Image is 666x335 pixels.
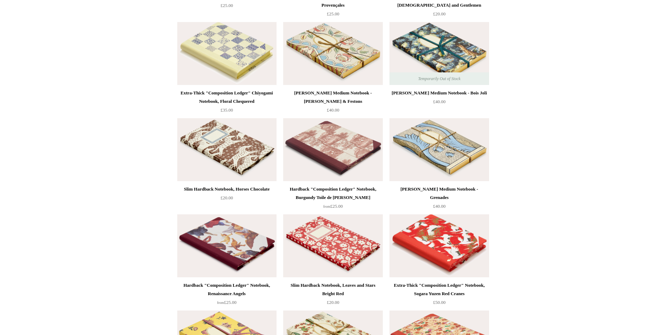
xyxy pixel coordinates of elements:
[177,89,277,117] a: Extra-Thick "Composition Ledger" Chiyogami Notebook, Floral Chequered £35.00
[283,281,382,310] a: Slim Hardback Notebook, Leaves and Stars Bright Red £20.00
[285,185,381,202] div: Hardback "Composition Ledger" Notebook, Burgundy Toile de [PERSON_NAME]
[283,89,382,117] a: [PERSON_NAME] Medium Notebook - [PERSON_NAME] & Festons £40.00
[411,72,467,85] span: Temporarily Out of Stock
[283,185,382,214] a: Hardback "Composition Ledger" Notebook, Burgundy Toile de [PERSON_NAME] from£25.00
[217,300,237,305] span: £25.00
[391,281,487,298] div: Extra-Thick "Composition Ledger" Notebook, Sogara Yuzen Red Cranes
[391,89,487,97] div: [PERSON_NAME] Medium Notebook - Bois Joli
[283,22,382,85] a: Antoinette Poisson Medium Notebook - Guirlande & Festons Antoinette Poisson Medium Notebook - Gui...
[283,214,382,277] img: Slim Hardback Notebook, Leaves and Stars Bright Red
[389,214,489,277] img: Extra-Thick "Composition Ledger" Notebook, Sogara Yuzen Red Cranes
[177,118,277,181] a: Slim Hardback Notebook, Horses Chocolate Slim Hardback Notebook, Horses Chocolate
[177,185,277,214] a: Slim Hardback Notebook, Horses Chocolate £20.00
[285,89,381,106] div: [PERSON_NAME] Medium Notebook - [PERSON_NAME] & Festons
[177,118,277,181] img: Slim Hardback Notebook, Horses Chocolate
[389,22,489,85] a: Antoinette Poisson Medium Notebook - Bois Joli Antoinette Poisson Medium Notebook - Bois Joli Tem...
[283,118,382,181] a: Hardback "Composition Ledger" Notebook, Burgundy Toile de Jouy Hardback "Composition Ledger" Note...
[179,89,275,106] div: Extra-Thick "Composition Ledger" Chiyogami Notebook, Floral Chequered
[221,3,233,8] span: £25.00
[177,22,277,85] a: Extra-Thick "Composition Ledger" Chiyogami Notebook, Floral Chequered Extra-Thick "Composition Le...
[327,300,339,305] span: £20.00
[177,214,277,277] img: Hardback "Composition Ledger" Notebook, Renaissance Angels
[221,195,233,200] span: £20.00
[323,205,330,208] span: from
[433,204,446,209] span: £40.00
[389,281,489,310] a: Extra-Thick "Composition Ledger" Notebook, Sogara Yuzen Red Cranes £50.00
[433,300,446,305] span: £50.00
[323,204,343,209] span: £25.00
[177,214,277,277] a: Hardback "Composition Ledger" Notebook, Renaissance Angels Hardback "Composition Ledger" Notebook...
[179,185,275,193] div: Slim Hardback Notebook, Horses Chocolate
[433,99,446,104] span: £40.00
[389,118,489,181] img: Antoinette Poisson Medium Notebook - Grenades
[283,22,382,85] img: Antoinette Poisson Medium Notebook - Guirlande & Festons
[389,185,489,214] a: [PERSON_NAME] Medium Notebook - Grenades £40.00
[217,301,224,305] span: from
[389,89,489,117] a: [PERSON_NAME] Medium Notebook - Bois Joli £40.00
[391,185,487,202] div: [PERSON_NAME] Medium Notebook - Grenades
[179,281,275,298] div: Hardback "Composition Ledger" Notebook, Renaissance Angels
[285,281,381,298] div: Slim Hardback Notebook, Leaves and Stars Bright Red
[177,22,277,85] img: Extra-Thick "Composition Ledger" Chiyogami Notebook, Floral Chequered
[389,214,489,277] a: Extra-Thick "Composition Ledger" Notebook, Sogara Yuzen Red Cranes Extra-Thick "Composition Ledge...
[433,11,446,16] span: £20.00
[327,11,339,16] span: £25.00
[389,118,489,181] a: Antoinette Poisson Medium Notebook - Grenades Antoinette Poisson Medium Notebook - Grenades
[389,22,489,85] img: Antoinette Poisson Medium Notebook - Bois Joli
[177,281,277,310] a: Hardback "Composition Ledger" Notebook, Renaissance Angels from£25.00
[327,107,339,113] span: £40.00
[283,118,382,181] img: Hardback "Composition Ledger" Notebook, Burgundy Toile de Jouy
[221,107,233,113] span: £35.00
[283,214,382,277] a: Slim Hardback Notebook, Leaves and Stars Bright Red Slim Hardback Notebook, Leaves and Stars Brig...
